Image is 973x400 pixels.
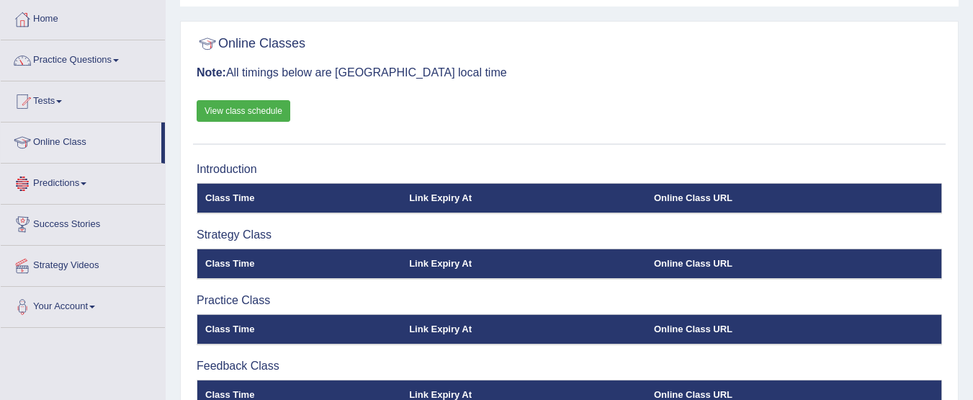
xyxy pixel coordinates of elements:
h3: Feedback Class [197,360,942,373]
a: Predictions [1,164,165,200]
a: Success Stories [1,205,165,241]
h3: Strategy Class [197,228,942,241]
h2: Online Classes [197,33,305,55]
th: Link Expiry At [401,314,646,345]
h3: All timings below are [GEOGRAPHIC_DATA] local time [197,66,942,79]
a: Practice Questions [1,40,165,76]
th: Online Class URL [646,249,942,279]
th: Class Time [197,249,402,279]
h3: Practice Class [197,294,942,307]
th: Class Time [197,183,402,213]
a: Online Class [1,123,161,159]
b: Note: [197,66,226,79]
h3: Introduction [197,163,942,176]
th: Link Expiry At [401,183,646,213]
th: Link Expiry At [401,249,646,279]
a: Your Account [1,287,165,323]
a: Tests [1,81,165,117]
th: Online Class URL [646,314,942,345]
a: View class schedule [197,100,290,122]
th: Class Time [197,314,402,345]
th: Online Class URL [646,183,942,213]
a: Strategy Videos [1,246,165,282]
